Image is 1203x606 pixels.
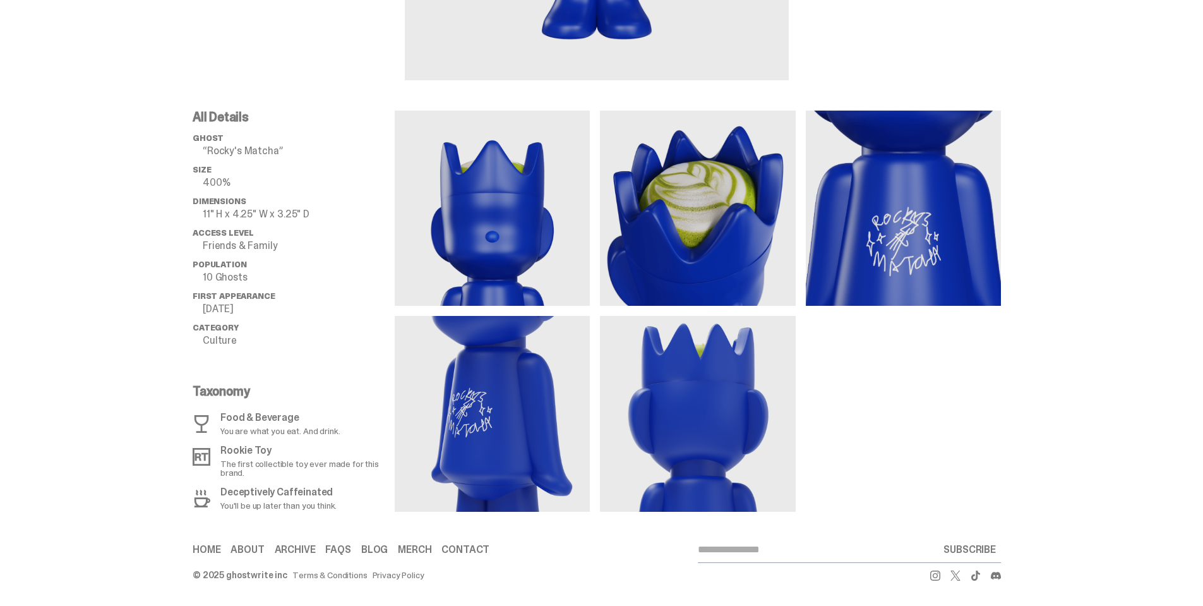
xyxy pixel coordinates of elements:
[600,111,795,306] img: media gallery image
[193,227,254,238] span: Access Level
[203,178,395,188] p: 400%
[220,445,387,456] p: Rookie Toy
[220,427,340,435] p: You are what you eat. And drink.
[275,545,316,555] a: Archive
[398,545,431,555] a: Merch
[220,501,337,510] p: You'll be up later than you think.
[193,196,246,207] span: Dimensions
[203,146,395,156] p: “Rocky's Matcha”
[220,413,340,423] p: Food & Beverage
[220,487,337,497] p: Deceptively Caffeinated
[203,272,395,282] p: 10 Ghosts
[193,571,287,579] div: © 2025 ghostwrite inc
[203,336,395,346] p: Culture
[193,385,387,397] p: Taxonomy
[203,304,395,314] p: [DATE]
[193,133,224,143] span: ghost
[373,571,424,579] a: Privacy Policy
[193,164,211,175] span: Size
[230,545,264,555] a: About
[220,459,387,477] p: The first collectible toy ever made for this brand.
[193,291,275,301] span: First Appearance
[361,545,388,555] a: Blog
[193,259,246,270] span: Population
[292,571,367,579] a: Terms & Conditions
[193,545,220,555] a: Home
[395,111,590,306] img: media gallery image
[395,316,590,511] img: media gallery image
[600,316,795,511] img: media gallery image
[193,322,239,333] span: Category
[325,545,350,555] a: FAQs
[806,111,1001,306] img: media gallery image
[938,537,1001,562] button: SUBSCRIBE
[203,241,395,251] p: Friends & Family
[441,545,489,555] a: Contact
[193,111,395,123] p: All Details
[203,209,395,219] p: 11" H x 4.25" W x 3.25" D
